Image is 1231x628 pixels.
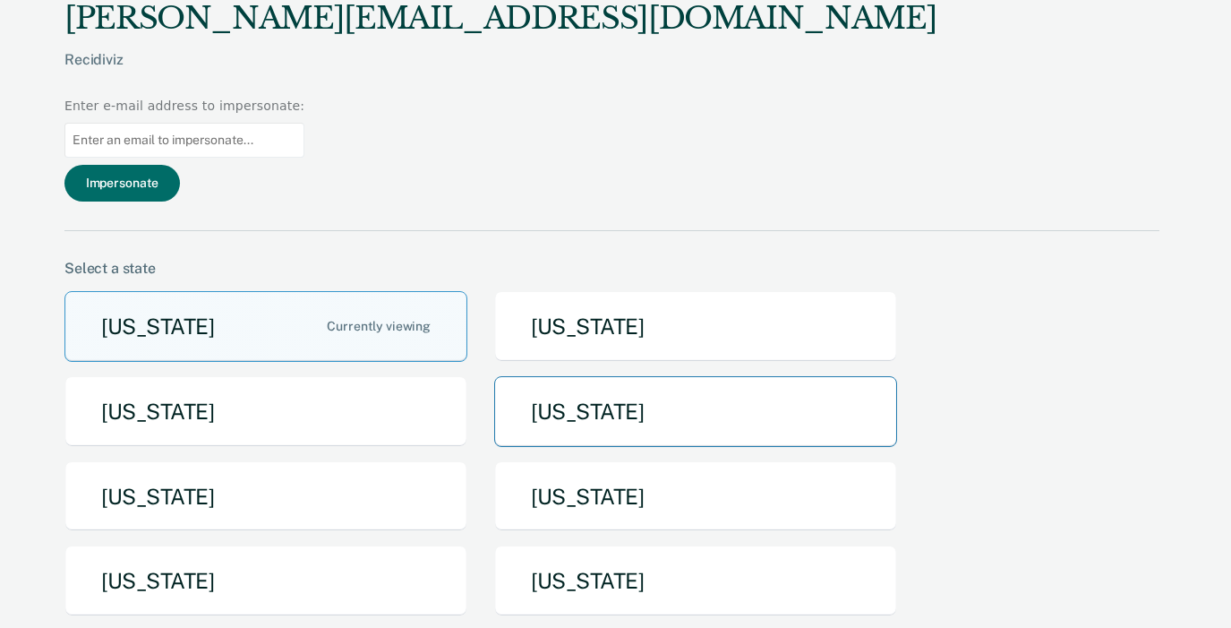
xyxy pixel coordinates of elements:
[494,461,897,532] button: [US_STATE]
[494,376,897,447] button: [US_STATE]
[64,51,936,97] div: Recidiviz
[64,97,304,116] div: Enter e-mail address to impersonate:
[64,546,467,616] button: [US_STATE]
[64,260,1159,277] div: Select a state
[494,546,897,616] button: [US_STATE]
[64,165,180,202] button: Impersonate
[64,291,467,362] button: [US_STATE]
[494,291,897,362] button: [US_STATE]
[64,376,467,447] button: [US_STATE]
[64,461,467,532] button: [US_STATE]
[64,123,304,158] input: Enter an email to impersonate...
